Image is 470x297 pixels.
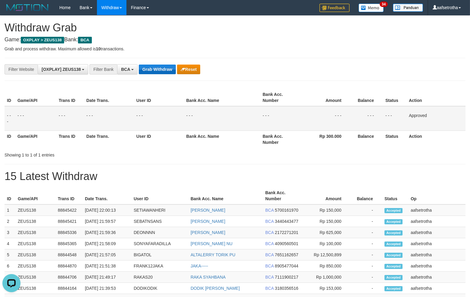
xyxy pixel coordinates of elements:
[5,227,15,238] td: 3
[260,89,301,106] th: Bank Acc. Number
[5,89,15,106] th: ID
[408,187,465,204] th: Op
[82,216,131,227] td: [DATE] 21:59:57
[15,131,56,148] th: Game/API
[5,46,465,52] p: Grab and process withdraw. Maximum allowed is transactions.
[38,64,88,74] button: [OXPLAY] ZEUS138
[350,216,382,227] td: -
[96,46,101,51] strong: 10
[131,249,188,261] td: BIGATOL
[78,37,92,43] span: BCA
[15,216,55,227] td: ZEUS138
[55,187,82,204] th: Trans ID
[350,249,382,261] td: -
[301,131,350,148] th: Rp 300.000
[2,2,20,21] button: Open LiveChat chat widget
[15,204,55,216] td: ZEUS138
[84,89,134,106] th: Date Trans.
[177,65,200,74] button: Reset
[5,22,465,34] h1: Withdraw Grab
[406,131,465,148] th: Action
[350,283,382,294] td: -
[350,261,382,272] td: -
[408,227,465,238] td: aafsetrotha
[303,261,350,272] td: Rp 850,000
[5,187,15,204] th: ID
[406,106,465,131] td: Approved
[56,89,84,106] th: Trans ID
[406,89,465,106] th: Action
[5,216,15,227] td: 2
[265,252,274,257] span: BCA
[134,131,184,148] th: User ID
[55,204,82,216] td: 88845422
[265,230,274,235] span: BCA
[350,204,382,216] td: -
[5,150,191,158] div: Showing 1 to 1 of 1 entries
[263,187,303,204] th: Bank Acc. Number
[303,283,350,294] td: Rp 153,000
[350,272,382,283] td: -
[82,227,131,238] td: [DATE] 21:59:36
[408,238,465,249] td: aafsetrotha
[275,219,298,224] span: Copy 3440443477 to clipboard
[384,264,403,269] span: Accepted
[139,65,176,74] button: Grab Withdraw
[319,4,350,12] img: Feedback.jpg
[15,187,55,204] th: Game/API
[191,264,208,268] a: JAKA-----
[56,106,84,131] td: - - -
[15,89,56,106] th: Game/API
[384,208,403,213] span: Accepted
[42,67,81,72] span: [OXPLAY] ZEUS138
[131,216,188,227] td: SEBATNSANS
[384,230,403,235] span: Accepted
[303,204,350,216] td: Rp 150,000
[275,208,298,213] span: Copy 5700161970 to clipboard
[350,89,383,106] th: Balance
[275,230,298,235] span: Copy 2172271201 to clipboard
[191,275,226,280] a: RAKA SYAHBANA
[15,261,55,272] td: ZEUS138
[84,131,134,148] th: Date Trans.
[301,89,350,106] th: Amount
[260,106,301,131] td: - - -
[191,230,225,235] a: [PERSON_NAME]
[408,272,465,283] td: aafsetrotha
[275,275,298,280] span: Copy 7111900217 to clipboard
[350,106,383,131] td: - - -
[384,253,403,258] span: Accepted
[82,283,131,294] td: [DATE] 21:39:53
[265,286,274,291] span: BCA
[359,4,384,12] img: Button%20Memo.svg
[191,208,225,213] a: [PERSON_NAME]
[184,131,260,148] th: Bank Acc. Name
[5,170,465,182] h1: 15 Latest Withdraw
[384,242,403,247] span: Accepted
[131,187,188,204] th: User ID
[131,261,188,272] td: FRANK12JAKA
[350,238,382,249] td: -
[191,241,232,246] a: [PERSON_NAME] NU
[383,89,406,106] th: Status
[121,67,130,72] span: BCA
[350,187,382,204] th: Balance
[384,219,403,224] span: Accepted
[89,64,117,74] div: Filter Bank
[265,275,274,280] span: BCA
[188,187,263,204] th: Bank Acc. Name
[131,227,188,238] td: DEONNNN
[265,219,274,224] span: BCA
[265,208,274,213] span: BCA
[55,216,82,227] td: 88845421
[303,272,350,283] td: Rp 1,000,000
[56,131,84,148] th: Trans ID
[5,238,15,249] td: 4
[265,264,274,268] span: BCA
[408,261,465,272] td: aafsetrotha
[5,37,465,43] h4: Game: Bank:
[131,238,188,249] td: SONYAFARADILLA
[383,131,406,148] th: Status
[382,187,408,204] th: Status
[350,227,382,238] td: -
